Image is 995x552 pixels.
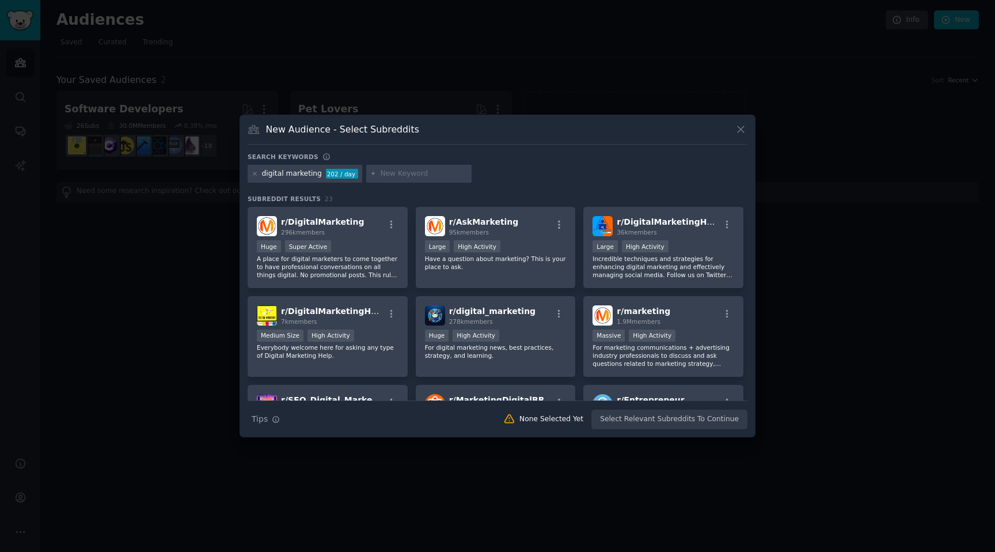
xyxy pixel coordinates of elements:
[629,330,675,342] div: High Activity
[257,305,277,326] img: DigitalMarketingHelp
[449,229,489,236] span: 95k members
[326,169,358,179] div: 202 / day
[425,240,450,252] div: Large
[593,216,613,236] img: DigitalMarketingHack
[449,217,519,226] span: r/ AskMarketing
[281,395,390,404] span: r/ SEO_Digital_Marketing
[257,240,281,252] div: Huge
[285,240,332,252] div: Super Active
[617,217,722,226] span: r/ DigitalMarketingHack
[622,240,669,252] div: High Activity
[281,217,364,226] span: r/ DigitalMarketing
[281,307,385,316] span: r/ DigitalMarketingHelp
[248,195,321,203] span: Subreddit Results
[281,318,317,325] span: 7k members
[425,255,567,271] p: Have a question about marketing? This is your place to ask.
[257,343,398,360] p: Everybody welcome here for asking any type of Digital Marketing Help.
[453,330,499,342] div: High Activity
[257,330,303,342] div: Medium Size
[425,343,567,360] p: For digital marketing news, best practices, strategy, and learning.
[617,307,670,316] span: r/ marketing
[449,395,545,404] span: r/ MarketingDigitalBR
[593,255,734,279] p: Incredible techniques and strategies for enhancing digital marketing and effectively managing soc...
[380,169,468,179] input: New Keyword
[449,318,493,325] span: 278k members
[593,240,618,252] div: Large
[425,216,445,236] img: AskMarketing
[454,240,500,252] div: High Activity
[257,255,398,279] p: A place for digital marketers to come together to have professional conversations on all things d...
[252,413,268,425] span: Tips
[248,409,284,429] button: Tips
[617,395,684,404] span: r/ Entrepreneur
[257,394,277,414] img: SEO_Digital_Marketing
[519,414,583,425] div: None Selected Yet
[425,305,445,326] img: digital_marketing
[425,330,449,342] div: Huge
[325,195,333,202] span: 23
[266,123,419,135] h3: New Audience - Select Subreddits
[593,330,625,342] div: Massive
[248,153,318,161] h3: Search keywords
[617,229,656,236] span: 36k members
[257,216,277,236] img: DigitalMarketing
[617,318,660,325] span: 1.9M members
[425,394,445,414] img: MarketingDigitalBR
[307,330,354,342] div: High Activity
[593,394,613,414] img: Entrepreneur
[593,343,734,368] p: For marketing communications + advertising industry professionals to discuss and ask questions re...
[262,169,322,179] div: digital marketing
[281,229,325,236] span: 296k members
[449,307,536,316] span: r/ digital_marketing
[593,305,613,326] img: marketing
